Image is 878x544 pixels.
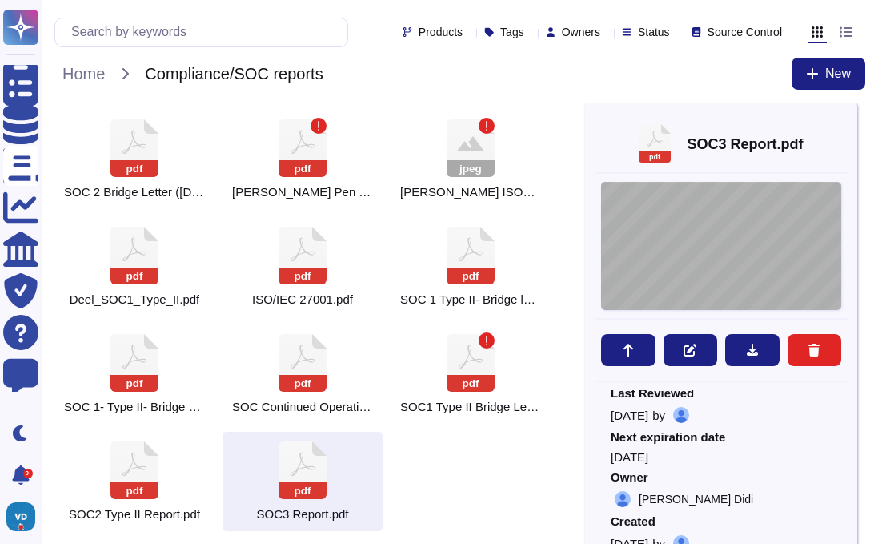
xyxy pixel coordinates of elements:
[500,26,524,38] span: Tags
[638,26,670,38] span: Status
[70,292,200,307] span: Deel_SOC1_Type_II.pdf
[664,334,718,366] button: Edit
[23,469,33,478] div: 9+
[792,58,865,90] button: New
[252,292,353,307] span: ISO/IEC 27001.pdf
[232,185,373,199] span: Deel Attestation Letter app.deel.com.pdf
[725,334,780,366] button: Download
[64,400,205,414] span: SOC 1- Type II- Bridge Letter- February 2025.pdf
[3,499,46,534] button: user
[64,185,205,199] span: Deel - SOC Bridge Letter (July 2025).docx.pdf
[232,400,373,414] span: SOC Continued Operations Letter.pdf
[63,18,347,46] input: Search by keywords
[611,431,832,443] span: Next expiration date
[611,387,832,399] span: Last Reviewed
[611,407,832,423] div: by
[687,137,803,151] span: SOC3 Report.pdf
[611,471,832,483] span: Owner
[788,334,842,366] button: Delete
[400,185,541,199] span: Deel ISO45001 certificate.jpeg
[562,26,600,38] span: Owners
[611,409,648,421] span: [DATE]
[256,507,348,522] span: SOC3 Report.pdf
[639,494,753,505] span: [PERSON_NAME] Didi
[615,491,631,507] img: user
[400,400,541,414] span: SOC1 Type II Bridge Letter June 2024..pdf
[137,62,331,86] span: Compliance/SOC reports
[611,515,832,527] span: Created
[601,334,655,366] button: Move to...
[400,292,541,307] span: SOC 1 Type II- Bridge letter Dec 2024.pdf
[6,502,35,531] img: user
[708,26,782,38] span: Source Control
[611,451,832,463] span: [DATE]
[54,62,113,86] span: Home
[419,26,463,38] span: Products
[825,67,851,80] span: New
[69,507,200,522] span: SOC2 Type II Report.pdf
[673,407,689,423] img: user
